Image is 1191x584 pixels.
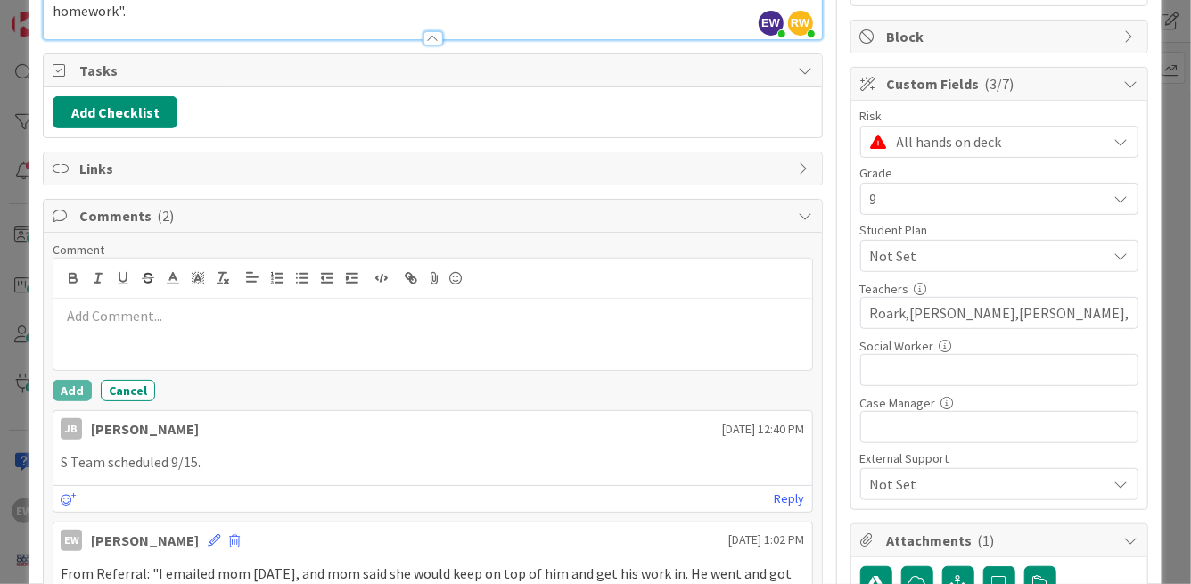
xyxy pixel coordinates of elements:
[860,452,1138,465] div: External Support
[897,129,1098,154] span: All hands on deck
[79,60,789,81] span: Tasks
[985,75,1014,93] span: ( 3/7 )
[860,281,909,297] label: Teachers
[887,73,1115,95] span: Custom Fields
[91,530,199,551] div: [PERSON_NAME]
[759,11,784,36] span: EW
[870,245,1107,267] span: Not Set
[157,207,174,225] span: ( 2 )
[61,452,804,473] p: S Team scheduled 9/15.
[860,338,934,354] label: Social Worker
[887,26,1115,47] span: Block
[860,167,1138,179] div: Grade
[775,488,805,510] a: Reply
[91,418,199,440] div: [PERSON_NAME]
[860,395,936,411] label: Case Manager
[723,420,805,439] span: [DATE] 12:40 PM
[101,380,155,401] button: Cancel
[860,110,1138,122] div: Risk
[53,242,104,258] span: Comment
[53,96,177,128] button: Add Checklist
[61,418,82,440] div: JB
[79,205,789,226] span: Comments
[729,531,805,549] span: [DATE] 1:02 PM
[870,186,1098,211] span: 9
[788,11,813,36] span: RW
[978,531,995,549] span: ( 1 )
[53,380,92,401] button: Add
[860,224,1138,236] div: Student Plan
[79,158,789,179] span: Links
[887,530,1115,551] span: Attachments
[61,530,82,551] div: EW
[870,473,1107,495] span: Not Set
